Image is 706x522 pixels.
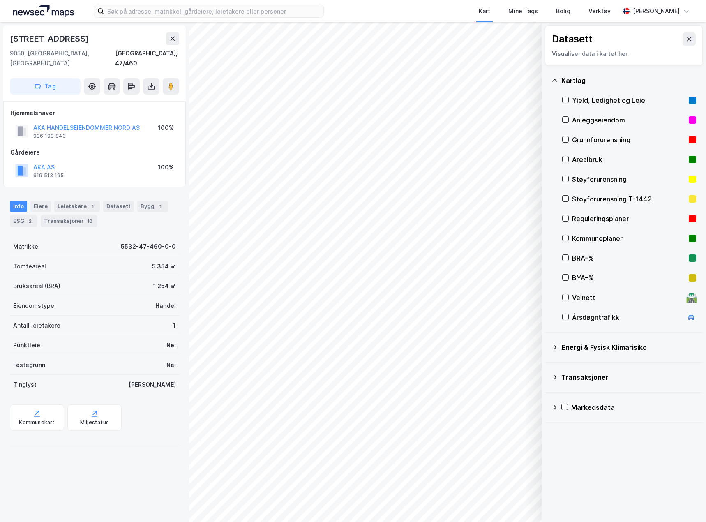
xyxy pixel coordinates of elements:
div: Handel [155,301,176,311]
div: [PERSON_NAME] [633,6,680,16]
div: Nei [166,360,176,370]
div: 🛣️ [686,292,697,303]
div: Kartlag [561,76,696,85]
div: 2 [26,217,34,225]
div: Verktøy [588,6,611,16]
div: Bruksareal (BRA) [13,281,60,291]
div: 1 [156,202,164,210]
div: Årsdøgntrafikk [572,312,683,322]
div: Gårdeiere [10,148,179,157]
div: Matrikkel [13,242,40,252]
div: 5 354 ㎡ [152,261,176,271]
div: Datasett [552,32,593,46]
div: Transaksjoner [41,215,97,227]
iframe: Chat Widget [665,483,706,522]
button: Tag [10,78,81,95]
div: Kart [479,6,490,16]
div: Kontrollprogram for chat [665,483,706,522]
div: [STREET_ADDRESS] [10,32,90,45]
div: Eiere [30,201,51,212]
div: 100% [158,162,174,172]
div: Støyforurensning [572,174,685,184]
div: Visualiser data i kartet her. [552,49,696,59]
div: Eiendomstype [13,301,54,311]
div: Kommuneplaner [572,233,685,243]
div: Mine Tags [508,6,538,16]
div: Miljøstatus [80,419,109,426]
div: [GEOGRAPHIC_DATA], 47/460 [115,49,179,68]
div: Yield, Ledighet og Leie [572,95,685,105]
div: Bolig [556,6,570,16]
div: 919 513 195 [33,172,64,179]
div: Tinglyst [13,380,37,390]
div: Hjemmelshaver [10,108,179,118]
div: Antall leietakere [13,321,60,330]
div: [PERSON_NAME] [129,380,176,390]
div: 10 [85,217,94,225]
div: Kommunekart [19,419,55,426]
div: BYA–% [572,273,685,283]
div: Punktleie [13,340,40,350]
div: Leietakere [54,201,100,212]
div: Arealbruk [572,155,685,164]
div: Veinett [572,293,683,303]
div: Anleggseiendom [572,115,685,125]
div: ESG [10,215,37,227]
div: 996 199 843 [33,133,66,139]
div: 5532-47-460-0-0 [121,242,176,252]
div: 9050, [GEOGRAPHIC_DATA], [GEOGRAPHIC_DATA] [10,49,115,68]
div: Transaksjoner [561,372,696,382]
div: Festegrunn [13,360,45,370]
div: Støyforurensning T-1442 [572,194,685,204]
div: Bygg [137,201,168,212]
div: Grunnforurensning [572,135,685,145]
div: 1 [173,321,176,330]
input: Søk på adresse, matrikkel, gårdeiere, leietakere eller personer [104,5,323,17]
div: BRA–% [572,253,685,263]
div: Markedsdata [571,402,696,412]
div: Energi & Fysisk Klimarisiko [561,342,696,352]
div: 100% [158,123,174,133]
div: 1 254 ㎡ [153,281,176,291]
div: Tomteareal [13,261,46,271]
div: 1 [88,202,97,210]
div: Nei [166,340,176,350]
div: Info [10,201,27,212]
img: logo.a4113a55bc3d86da70a041830d287a7e.svg [13,5,74,17]
div: Datasett [103,201,134,212]
div: Reguleringsplaner [572,214,685,224]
